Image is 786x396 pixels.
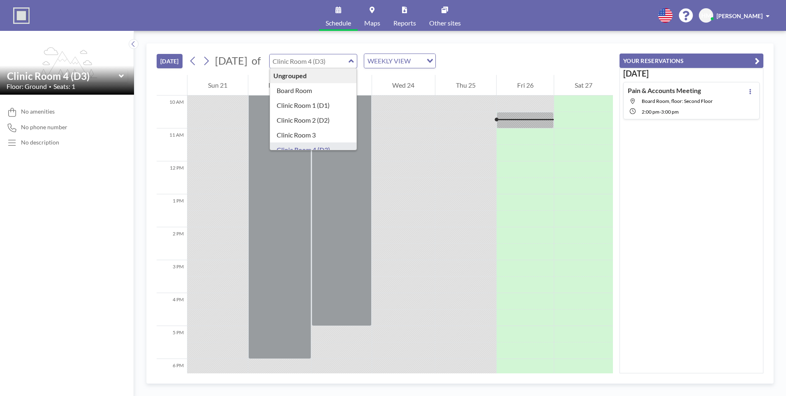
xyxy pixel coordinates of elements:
div: Wed 24 [372,75,435,96]
div: Mon 22 [248,75,312,96]
div: 5 PM [157,326,187,359]
input: Clinic Room 4 (D3) [270,54,349,68]
span: - [659,109,661,115]
span: No phone number [21,123,67,131]
div: Ungrouped [270,68,357,83]
span: Board Room, floor: Second Floor [642,98,713,104]
span: Floor: Ground [7,82,47,91]
span: WEEKLY VIEW [366,56,412,66]
span: Reports [393,20,416,26]
img: organization-logo [13,7,30,24]
div: Fri 26 [497,75,554,96]
span: • [49,84,51,89]
div: No description [21,139,59,146]
div: 10 AM [157,96,187,128]
span: of [252,54,261,67]
span: Seats: 1 [53,82,75,91]
div: Sun 21 [187,75,248,96]
div: Clinic Room 3 [270,128,357,142]
div: Clinic Room 2 (D2) [270,113,357,128]
div: Clinic Room 4 (D3) [270,142,357,157]
span: Maps [364,20,380,26]
div: Sat 27 [554,75,613,96]
input: Search for option [413,56,422,66]
button: YOUR RESERVATIONS [620,54,763,68]
span: 2:00 PM [642,109,659,115]
span: No amenities [21,108,55,115]
div: Thu 25 [435,75,496,96]
span: Schedule [326,20,351,26]
div: Board Room [270,83,357,98]
span: [PERSON_NAME] [717,12,763,19]
span: [DATE] [215,54,247,67]
div: 11 AM [157,128,187,161]
div: 6 PM [157,359,187,392]
h3: [DATE] [623,68,760,79]
span: 3:00 PM [661,109,679,115]
div: 12 PM [157,161,187,194]
span: Other sites [429,20,461,26]
div: 4 PM [157,293,187,326]
div: 2 PM [157,227,187,260]
div: Clinic Room 1 (D1) [270,98,357,113]
span: HM [701,12,711,19]
div: Search for option [364,54,435,68]
div: 3 PM [157,260,187,293]
div: 1 PM [157,194,187,227]
h4: Pain & Accounts Meeting [628,86,701,95]
button: [DATE] [157,54,183,68]
input: Clinic Room 4 (D3) [7,70,119,82]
